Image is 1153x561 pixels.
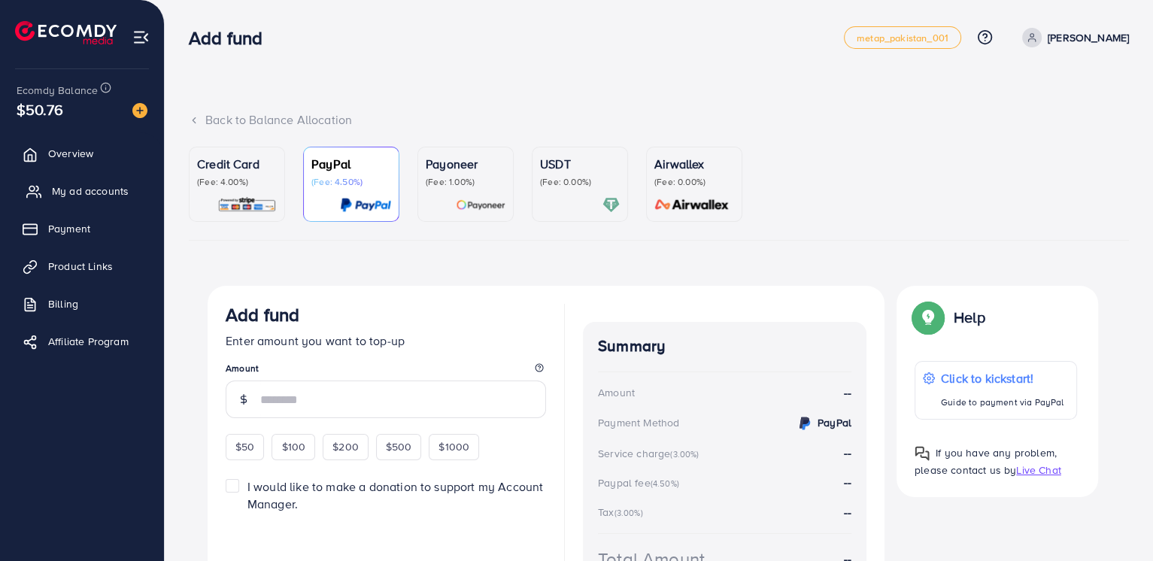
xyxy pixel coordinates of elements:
div: Paypal fee [598,475,684,490]
a: Affiliate Program [11,326,153,356]
span: $1000 [438,439,469,454]
strong: -- [844,474,851,490]
small: (3.00%) [614,507,642,519]
span: I would like to make a donation to support my Account Manager. [247,478,543,512]
span: $500 [386,439,412,454]
span: Billing [48,296,78,311]
span: Overview [48,146,93,161]
img: credit [796,414,814,432]
img: card [602,196,620,214]
div: Tax [598,505,648,520]
p: (Fee: 0.00%) [654,176,734,188]
a: My ad accounts [11,176,153,206]
p: PayPal [311,155,391,173]
p: (Fee: 0.00%) [540,176,620,188]
span: $100 [281,439,305,454]
h3: Add fund [226,304,299,326]
span: My ad accounts [52,183,129,199]
div: Amount [598,385,635,400]
h4: Summary [598,337,851,356]
small: (3.00%) [670,448,699,460]
p: (Fee: 4.50%) [311,176,391,188]
p: Credit Card [197,155,277,173]
span: $50 [235,439,254,454]
legend: Amount [226,362,546,381]
img: Popup guide [915,446,930,461]
p: Enter amount you want to top-up [226,332,546,350]
span: Live Chat [1016,462,1060,478]
small: (4.50%) [651,478,679,490]
img: card [650,196,734,214]
p: Airwallex [654,155,734,173]
span: Payment [48,221,90,236]
img: Popup guide [915,304,942,331]
span: $50.76 [17,99,63,120]
img: card [340,196,391,214]
h3: Add fund [189,27,275,49]
span: Affiliate Program [48,334,129,349]
a: [PERSON_NAME] [1016,28,1129,47]
span: $200 [332,439,359,454]
a: Payment [11,214,153,244]
p: [PERSON_NAME] [1048,29,1129,47]
a: metap_pakistan_001 [844,26,961,49]
img: image [132,103,147,118]
a: Product Links [11,251,153,281]
a: Overview [11,138,153,168]
strong: -- [844,444,851,461]
span: metap_pakistan_001 [857,33,948,43]
p: Payoneer [426,155,505,173]
strong: PayPal [818,415,851,430]
p: Click to kickstart! [941,369,1063,387]
p: (Fee: 1.00%) [426,176,505,188]
p: USDT [540,155,620,173]
div: Service charge [598,446,703,461]
strong: -- [844,504,851,520]
img: logo [15,21,117,44]
span: If you have any problem, please contact us by [915,445,1057,478]
a: Billing [11,289,153,319]
img: card [217,196,277,214]
span: Ecomdy Balance [17,83,98,98]
p: Help [954,308,985,326]
div: Back to Balance Allocation [189,111,1129,129]
p: (Fee: 4.00%) [197,176,277,188]
span: Product Links [48,259,113,274]
div: Payment Method [598,415,679,430]
img: card [456,196,505,214]
strong: -- [844,384,851,402]
img: menu [132,29,150,46]
p: Guide to payment via PayPal [941,393,1063,411]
